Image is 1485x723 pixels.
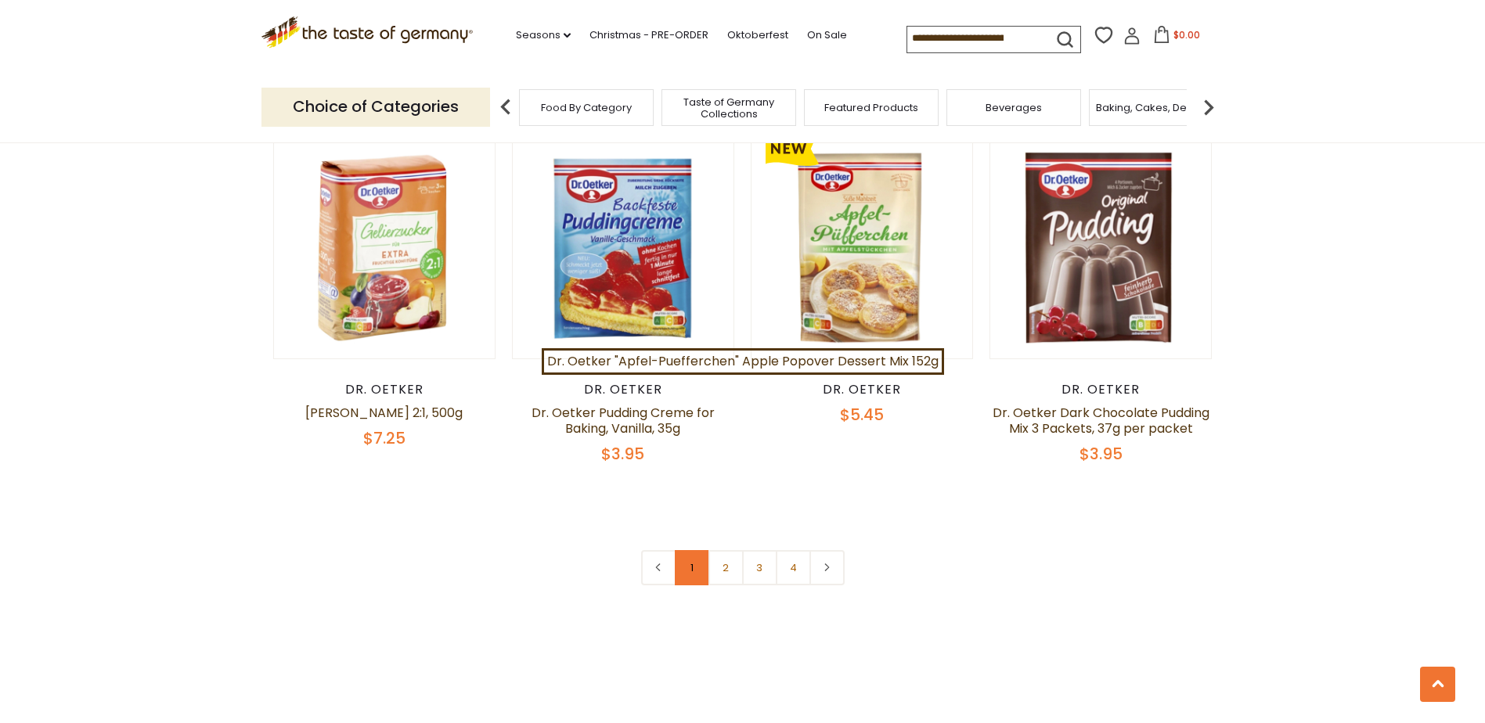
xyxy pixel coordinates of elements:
[305,404,463,422] a: [PERSON_NAME] 2:1, 500g
[986,102,1042,113] a: Beverages
[363,427,405,449] span: $7.25
[1080,443,1123,465] span: $3.95
[601,443,644,465] span: $3.95
[1144,26,1210,49] button: $0.00
[824,102,918,113] a: Featured Products
[742,550,777,585] a: 3
[990,137,1212,358] img: Dr. Oetker Dark Chocolate Pudding Mix 3 Packets, 37g per packet
[989,382,1213,397] div: Dr. Oetker
[261,88,490,126] p: Choice of Categories
[993,404,1209,437] a: Dr. Oetker Dark Chocolate Pudding Mix 3 Packets, 37g per packet
[541,102,632,113] a: Food By Category
[752,137,973,358] img: Dr. Oetker "Apfel-Puefferchen" Apple Popover Dessert Mix 152g
[1096,102,1217,113] a: Baking, Cakes, Desserts
[776,550,811,585] a: 4
[751,382,974,397] div: Dr. Oetker
[273,382,496,397] div: Dr. Oetker
[589,27,708,44] a: Christmas - PRE-ORDER
[727,27,788,44] a: Oktoberfest
[512,382,735,397] div: Dr. Oetker
[490,92,521,123] img: previous arrow
[666,96,791,120] a: Taste of Germany Collections
[807,27,847,44] a: On Sale
[516,27,571,44] a: Seasons
[542,348,944,375] a: Dr. Oetker "Apfel-Puefferchen" Apple Popover Dessert Mix 152g
[675,550,710,585] a: 1
[840,404,884,426] span: $5.45
[274,137,496,358] img: Dr. Oetker Gelierzucker 2:1, 500g
[708,550,744,585] a: 2
[513,137,734,358] img: Dr. Oetker Pudding Creme for Baking, Vanilla, 35g
[532,404,715,437] a: Dr. Oetker Pudding Creme for Baking, Vanilla, 35g
[1193,92,1224,123] img: next arrow
[1173,28,1200,41] span: $0.00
